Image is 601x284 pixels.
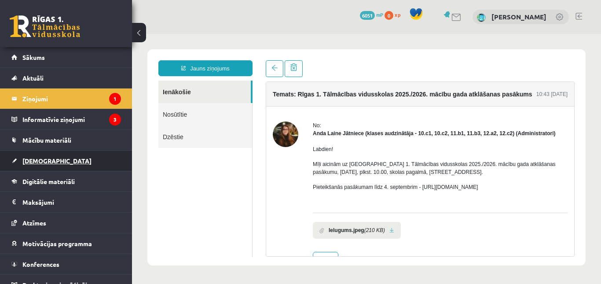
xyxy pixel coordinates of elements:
a: Nosūtītie [26,69,120,92]
span: 0 [385,11,393,20]
span: Sākums [22,53,45,61]
span: xp [395,11,400,18]
h4: Temats: Rīgas 1. Tālmācības vidusskolas 2025./2026. mācību gada atklāšanas pasākums [141,57,400,64]
a: Ziņojumi1 [11,89,121,109]
p: Pieteikšanās pasākumam līdz 4. septembrim - [URL][DOMAIN_NAME] [181,149,436,157]
a: Jauns ziņojums [26,26,121,42]
a: Digitālie materiāli [11,171,121,192]
legend: Ziņojumi [22,89,121,109]
a: Informatīvie ziņojumi3 [11,109,121,129]
span: Mācību materiāli [22,136,71,144]
a: Aktuāli [11,68,121,88]
i: 1 [109,93,121,105]
img: Anda Laine Jātniece (klases audzinātāja - 10.c1, 10.c2, 11.b1, 11.b3, 12.a2, 12.c2) [141,88,166,113]
span: Konferences [22,260,59,268]
span: 6051 [360,11,375,20]
a: [DEMOGRAPHIC_DATA] [11,151,121,171]
a: Atzīmes [11,213,121,233]
a: Konferences [11,254,121,274]
p: Labdien! [181,111,436,119]
span: Digitālie materiāli [22,177,75,185]
span: Aktuāli [22,74,44,82]
span: Motivācijas programma [22,240,92,247]
a: 0 xp [385,11,405,18]
span: [DEMOGRAPHIC_DATA] [22,157,92,165]
b: Ielugums.jpeg [197,192,232,200]
a: Sākums [11,47,121,67]
a: Ienākošie [26,47,119,69]
div: 10:43 [DATE] [404,56,436,64]
span: Atzīmes [22,219,46,227]
a: [PERSON_NAME] [491,12,546,21]
legend: Informatīvie ziņojumi [22,109,121,129]
a: Dzēstie [26,92,120,114]
i: (210 KB) [232,192,253,200]
i: 3 [109,114,121,125]
legend: Maksājumi [22,192,121,212]
a: 6051 mP [360,11,383,18]
strong: Anda Laine Jātniece (klases audzinātāja - 10.c1, 10.c2, 11.b1, 11.b3, 12.a2, 12.c2) (Administratori) [181,96,424,103]
a: Motivācijas programma [11,233,121,254]
img: Katrīna Šēnfelde [477,13,486,22]
a: Rīgas 1. Tālmācības vidusskola [10,15,80,37]
div: No: [181,88,436,96]
span: mP [376,11,383,18]
a: Atbildēt [181,218,206,234]
p: Mīļi aicinām uz [GEOGRAPHIC_DATA] 1. Tālmācības vidusskolas 2025./2026. mācību gada atklāšanas pa... [181,126,436,142]
a: Maksājumi [11,192,121,212]
a: Mācību materiāli [11,130,121,150]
